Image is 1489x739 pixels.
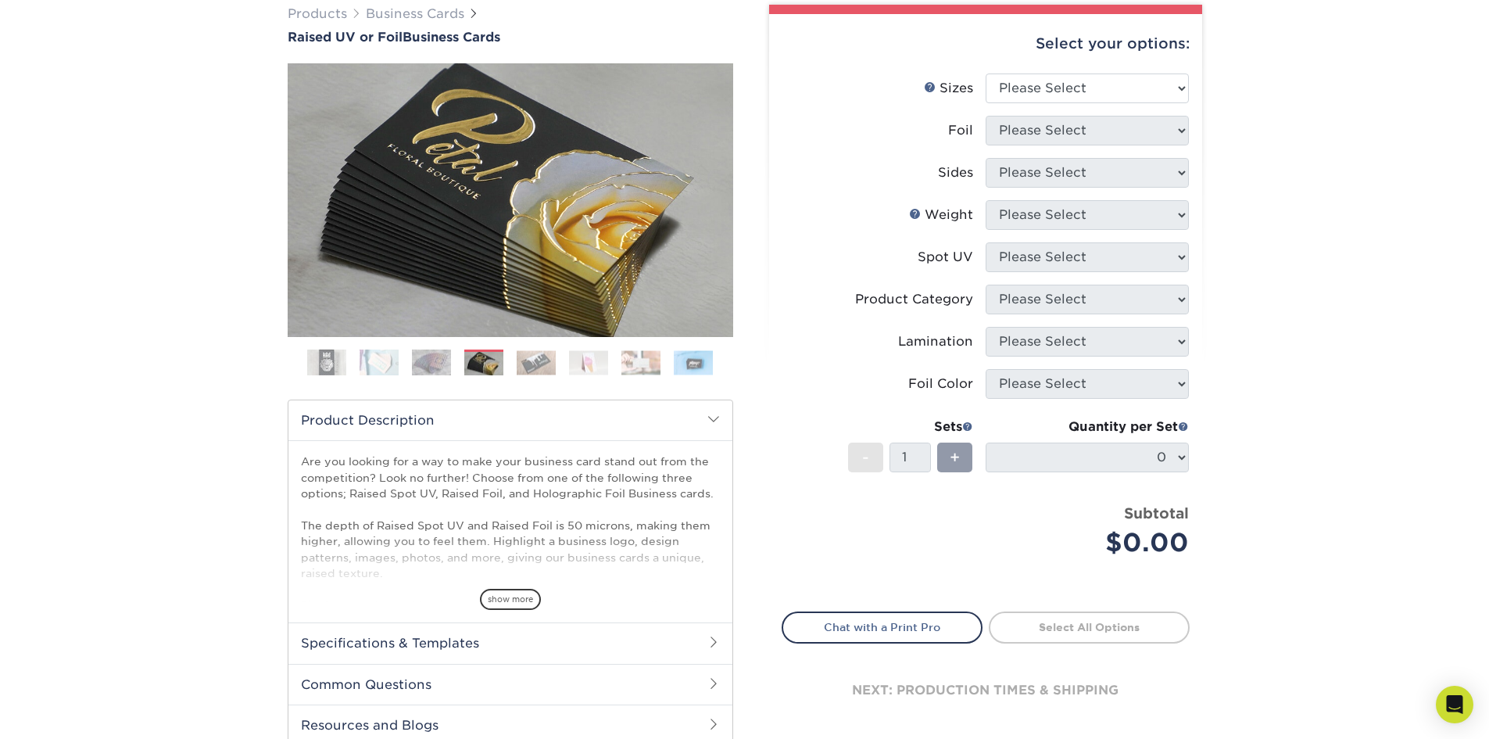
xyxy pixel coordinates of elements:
[288,400,732,440] h2: Product Description
[908,375,973,393] div: Foil Color
[924,79,973,98] div: Sizes
[674,350,713,375] img: Business Cards 08
[366,6,464,21] a: Business Cards
[621,350,660,375] img: Business Cards 07
[517,350,556,375] img: Business Cards 05
[412,349,451,376] img: Business Cards 03
[950,446,960,469] span: +
[782,612,983,643] a: Chat with a Print Pro
[782,14,1190,74] div: Select your options:
[288,30,733,45] a: Raised UV or FoilBusiness Cards
[480,589,541,610] span: show more
[997,524,1189,561] div: $0.00
[1436,686,1473,723] div: Open Intercom Messenger
[948,121,973,140] div: Foil
[862,446,869,469] span: -
[464,350,503,378] img: Business Cards 04
[288,622,732,663] h2: Specifications & Templates
[848,418,973,436] div: Sets
[989,612,1190,643] a: Select All Options
[909,206,973,224] div: Weight
[855,290,973,309] div: Product Category
[360,349,399,376] img: Business Cards 02
[986,418,1189,436] div: Quantity per Set
[288,664,732,705] h2: Common Questions
[938,163,973,182] div: Sides
[569,350,608,375] img: Business Cards 06
[288,46,733,354] img: Raised UV or Foil 04
[898,332,973,351] div: Lamination
[782,644,1190,737] div: next: production times & shipping
[288,30,733,45] h1: Business Cards
[288,30,403,45] span: Raised UV or Foil
[1124,504,1189,522] strong: Subtotal
[307,343,346,382] img: Business Cards 01
[288,6,347,21] a: Products
[918,248,973,267] div: Spot UV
